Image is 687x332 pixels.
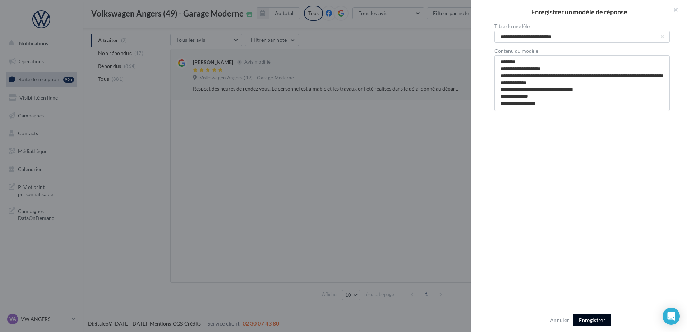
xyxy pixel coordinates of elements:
[494,49,670,54] label: Contenu du modèle
[573,314,611,326] button: Enregistrer
[483,9,676,15] h2: Enregistrer un modèle de réponse
[663,308,680,325] div: Open Intercom Messenger
[547,316,572,324] button: Annuler
[494,24,670,29] label: Titre du modèle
